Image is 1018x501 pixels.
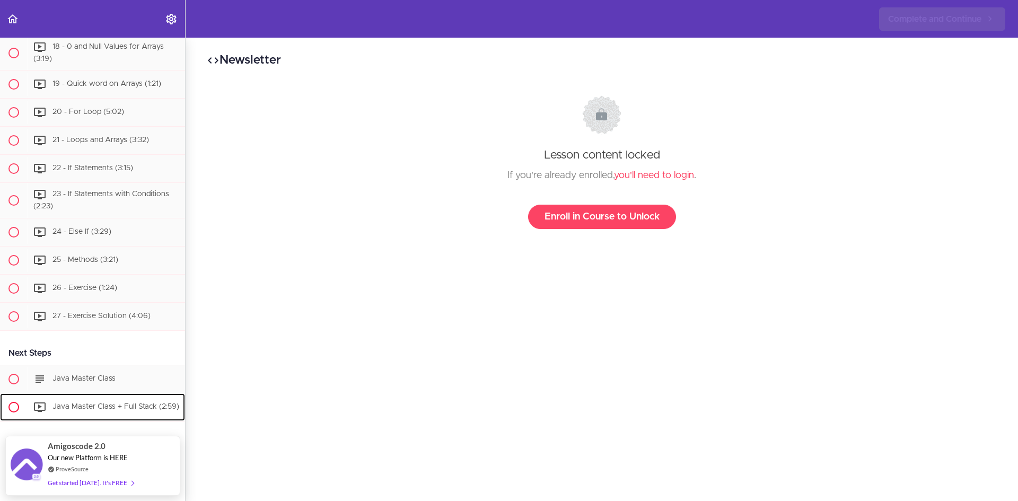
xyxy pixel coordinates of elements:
[52,375,116,382] span: Java Master Class
[33,43,164,63] span: 18 - 0 and Null Values for Arrays (3:19)
[48,440,106,452] span: Amigoscode 2.0
[528,205,676,229] a: Enroll in Course to Unlock
[52,228,111,235] span: 24 - Else If (3:29)
[6,13,19,25] svg: Back to course curriculum
[52,256,118,263] span: 25 - Methods (3:21)
[888,13,981,25] span: Complete and Continue
[165,13,178,25] svg: Settings Menu
[52,165,133,172] span: 22 - If Statements (3:15)
[52,137,149,144] span: 21 - Loops and Arrays (3:32)
[52,81,161,88] span: 19 - Quick word on Arrays (1:21)
[56,464,89,473] a: ProveSource
[33,191,169,210] span: 23 - If Statements with Conditions (2:23)
[52,403,179,410] span: Java Master Class + Full Stack (2:59)
[217,95,987,229] div: Lesson content locked
[11,449,42,483] img: provesource social proof notification image
[52,109,124,116] span: 20 - For Loop (5:02)
[207,51,997,69] h2: Newsletter
[52,312,151,320] span: 27 - Exercise Solution (4:06)
[48,453,128,462] span: Our new Platform is HERE
[48,477,134,489] div: Get started [DATE]. It's FREE
[879,7,1005,31] a: Complete and Continue
[217,168,987,183] div: If you're already enrolled, .
[52,284,117,292] span: 26 - Exercise (1:24)
[614,171,694,180] a: you'll need to login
